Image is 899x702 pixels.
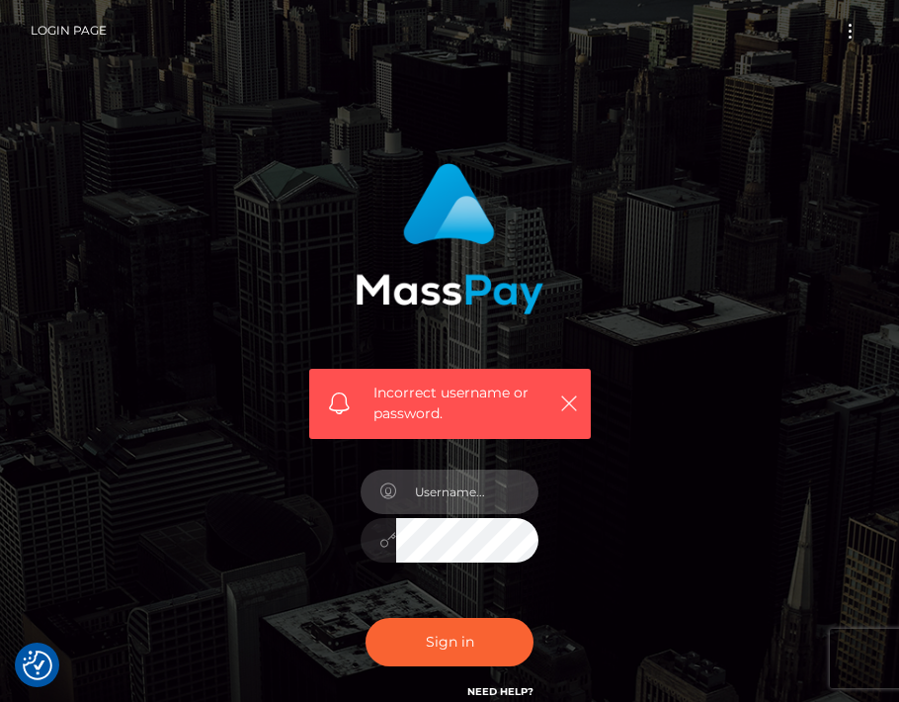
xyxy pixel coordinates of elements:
[373,383,549,424] span: Incorrect username or password.
[23,651,52,680] button: Consent Preferences
[31,10,107,51] a: Login Page
[356,163,543,314] img: MassPay Login
[467,685,533,698] a: Need Help?
[832,18,868,44] button: Toggle navigation
[396,470,538,514] input: Username...
[23,651,52,680] img: Revisit consent button
[366,618,533,666] button: Sign in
